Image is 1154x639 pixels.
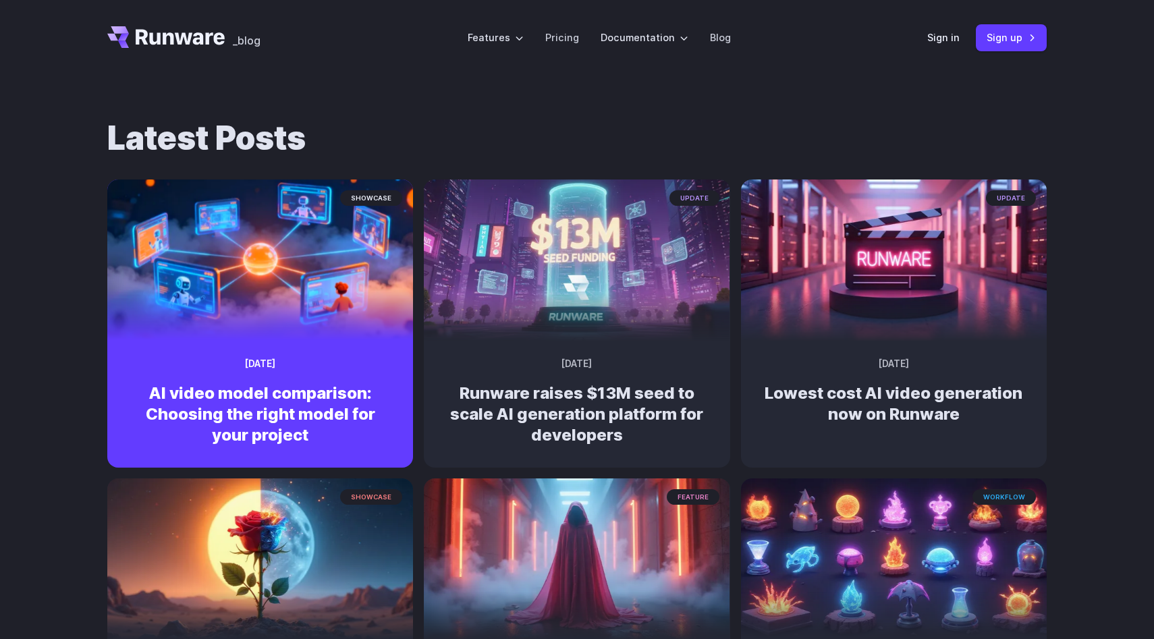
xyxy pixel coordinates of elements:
h2: Runware raises $13M seed to scale AI generation platform for developers [445,383,708,446]
span: workflow [972,489,1036,505]
h2: AI video model comparison: Choosing the right model for your project [129,383,391,446]
time: [DATE] [561,357,592,372]
h1: Latest Posts [107,119,1047,158]
img: Neon-lit movie clapperboard with the word 'RUNWARE' in a futuristic server room [741,179,1047,341]
a: Neon-lit movie clapperboard with the word 'RUNWARE' in a futuristic server room update [DATE] Low... [741,331,1047,447]
span: update [986,190,1036,206]
span: showcase [340,489,402,505]
a: Go to / [107,26,225,48]
time: [DATE] [879,357,909,372]
a: Blog [710,30,731,45]
time: [DATE] [245,357,275,372]
a: _blog [233,26,260,48]
a: Sign in [927,30,960,45]
label: Documentation [601,30,688,45]
a: Futuristic city scene with neon lights showing Runware announcement of $13M seed funding in large... [424,331,730,468]
label: Features [468,30,524,45]
span: showcase [340,190,402,206]
a: Sign up [976,24,1047,51]
a: Pricing [545,30,579,45]
span: feature [667,489,719,505]
a: Futuristic network of glowing screens showing robots and a person connected to a central digital ... [107,331,413,468]
span: update [669,190,719,206]
img: Futuristic network of glowing screens showing robots and a person connected to a central digital ... [100,169,421,339]
h2: Lowest cost AI video generation now on Runware [763,383,1025,424]
span: _blog [233,35,260,46]
img: Futuristic city scene with neon lights showing Runware announcement of $13M seed funding in large... [424,179,730,341]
